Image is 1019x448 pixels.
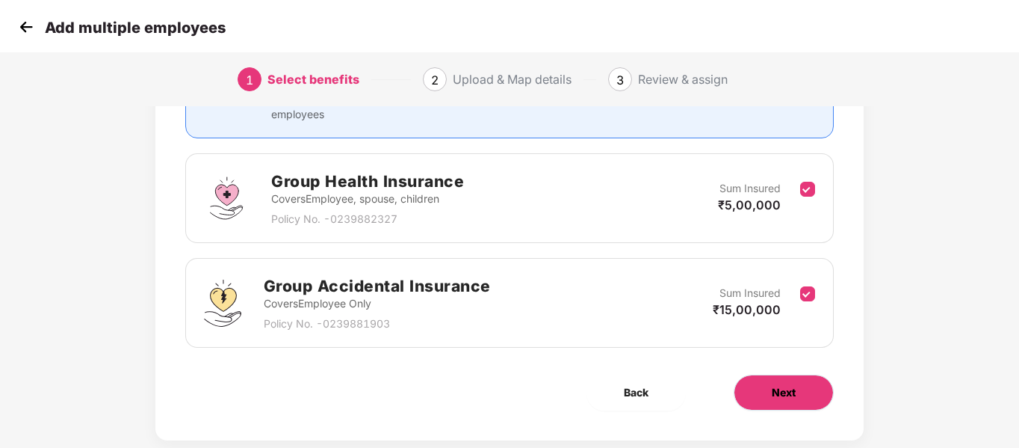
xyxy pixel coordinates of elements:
div: Upload & Map details [453,67,572,91]
h2: Group Health Insurance [271,169,464,194]
p: Add multiple employees [45,19,226,37]
button: Back [586,375,686,411]
span: 2 [431,73,439,88]
p: Policy No. - 0239881903 [264,316,491,332]
img: svg+xml;base64,PHN2ZyBpZD0iR3JvdXBfSGVhbHRoX0luc3VyYW5jZSIgZGF0YS1uYW1lPSJHcm91cCBIZWFsdGggSW5zdX... [204,176,249,221]
span: 3 [616,73,624,88]
h2: Group Accidental Insurance [264,274,491,298]
span: ₹5,00,000 [718,197,781,212]
p: Covers Employee Only [264,295,491,312]
div: Review & assign [638,67,728,91]
span: 1 [246,73,253,88]
span: ₹15,00,000 [713,302,781,317]
p: Policy No. - 0239882327 [271,211,464,227]
img: svg+xml;base64,PHN2ZyB4bWxucz0iaHR0cDovL3d3dy53My5vcmcvMjAwMC9zdmciIHdpZHRoPSIzMCIgaGVpZ2h0PSIzMC... [15,16,37,38]
button: Next [734,375,834,411]
p: Sum Insured [719,180,781,197]
p: Covers Employee, spouse, children [271,191,464,207]
span: Next [772,384,796,401]
div: Select benefits [267,67,359,91]
p: Sum Insured [719,285,781,301]
img: svg+xml;base64,PHN2ZyB4bWxucz0iaHR0cDovL3d3dy53My5vcmcvMjAwMC9zdmciIHdpZHRoPSI0OS4zMjEiIGhlaWdodD... [204,280,241,327]
span: Back [624,384,648,401]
